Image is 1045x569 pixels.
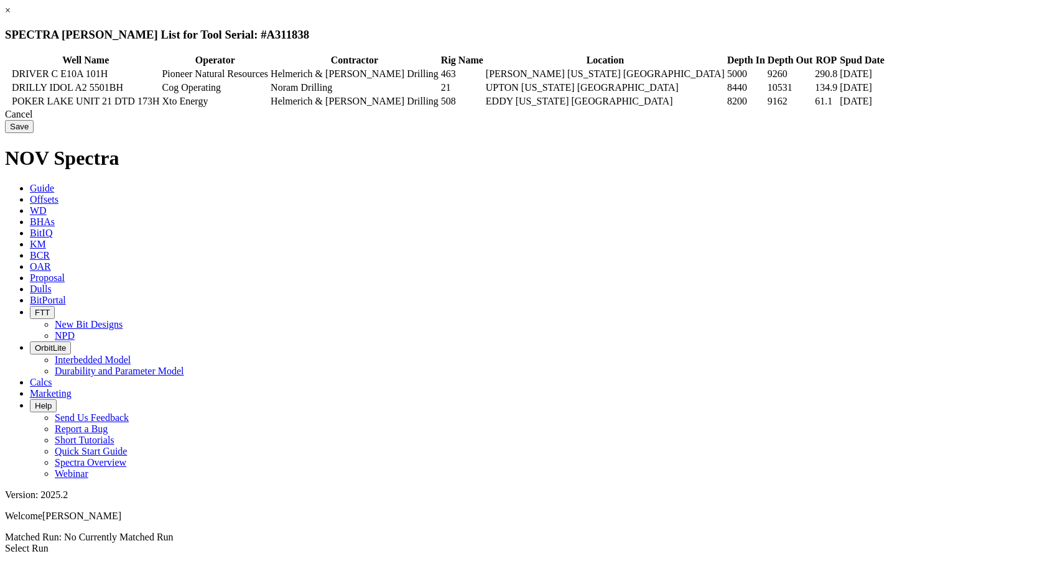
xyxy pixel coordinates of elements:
[839,95,885,108] td: [DATE]
[727,54,766,67] th: Depth In
[30,194,58,205] span: Offsets
[64,532,174,542] span: No Currently Matched Run
[5,5,11,16] a: ×
[5,147,1040,170] h1: NOV Spectra
[30,295,66,305] span: BitPortal
[727,81,766,94] td: 8440
[5,511,1040,522] p: Welcome
[440,68,484,80] td: 463
[485,95,725,108] td: EDDY [US_STATE] [GEOGRAPHIC_DATA]
[161,68,269,80] td: Pioneer Natural Resources
[727,95,766,108] td: 8200
[270,54,439,67] th: Contractor
[11,95,160,108] td: POKER LAKE UNIT 21 DTD 173H
[55,446,127,456] a: Quick Start Guide
[814,81,838,94] td: 134.9
[30,183,54,193] span: Guide
[5,109,1040,120] div: Cancel
[270,68,439,80] td: Helmerich & [PERSON_NAME] Drilling
[839,68,885,80] td: [DATE]
[11,54,160,67] th: Well Name
[55,457,126,468] a: Spectra Overview
[30,284,52,294] span: Dulls
[55,366,184,376] a: Durability and Parameter Model
[30,205,47,216] span: WD
[30,250,50,261] span: BCR
[814,95,838,108] td: 61.1
[485,68,725,80] td: [PERSON_NAME] [US_STATE] [GEOGRAPHIC_DATA]
[30,377,52,387] span: Calcs
[767,95,813,108] td: 9162
[5,543,49,553] a: Select Run
[161,95,269,108] td: Xto Energy
[839,54,885,67] th: Spud Date
[30,388,72,399] span: Marketing
[55,412,129,423] a: Send Us Feedback
[839,81,885,94] td: [DATE]
[440,81,484,94] td: 21
[55,423,108,434] a: Report a Bug
[30,239,46,249] span: KM
[55,330,75,341] a: NPD
[814,54,838,67] th: ROP
[55,354,131,365] a: Interbedded Model
[55,468,88,479] a: Webinar
[30,228,52,238] span: BitIQ
[30,261,51,272] span: OAR
[30,272,65,283] span: Proposal
[767,81,813,94] td: 10531
[485,54,725,67] th: Location
[161,81,269,94] td: Cog Operating
[161,54,269,67] th: Operator
[767,68,813,80] td: 9260
[270,81,439,94] td: Noram Drilling
[55,319,123,330] a: New Bit Designs
[11,68,160,80] td: DRIVER C E10A 101H
[5,120,34,133] input: Save
[35,401,52,410] span: Help
[35,308,50,317] span: FTT
[5,489,1040,501] div: Version: 2025.2
[11,81,160,94] td: DRILLY IDOL A2 5501BH
[35,343,66,353] span: OrbitLite
[814,68,838,80] td: 290.8
[55,435,114,445] a: Short Tutorials
[440,54,484,67] th: Rig Name
[42,511,121,521] span: [PERSON_NAME]
[440,95,484,108] td: 508
[767,54,813,67] th: Depth Out
[270,95,439,108] td: Helmerich & [PERSON_NAME] Drilling
[5,28,1040,42] h3: SPECTRA [PERSON_NAME] List for Tool Serial: #A311838
[485,81,725,94] td: UPTON [US_STATE] [GEOGRAPHIC_DATA]
[30,216,55,227] span: BHAs
[727,68,766,80] td: 5000
[5,532,62,542] span: Matched Run:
